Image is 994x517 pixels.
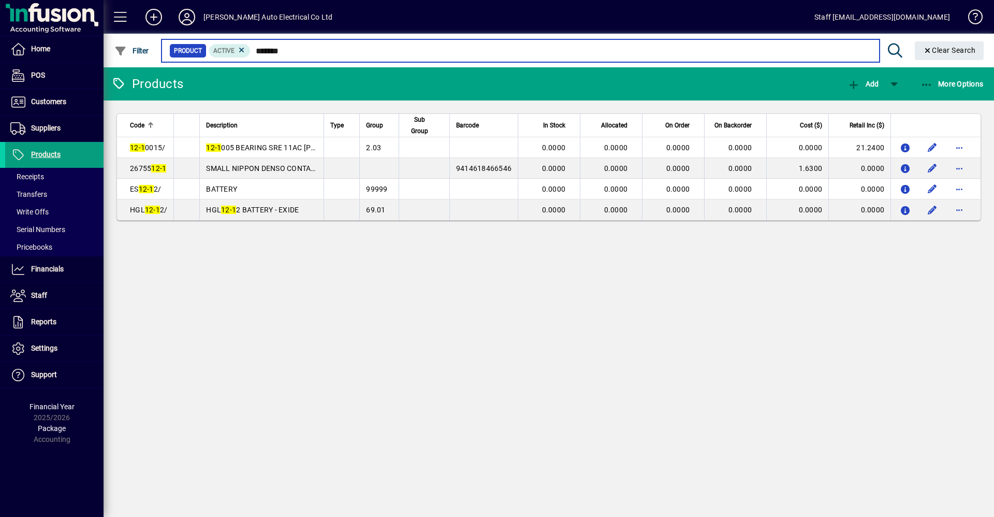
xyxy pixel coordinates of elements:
span: 0.0000 [542,143,566,152]
button: Edit [924,202,941,218]
a: Reports [5,309,104,335]
span: 0.0000 [666,164,690,173]
div: Barcode [456,120,511,131]
span: Description [206,120,238,131]
td: 0.0000 [828,179,890,199]
span: Serial Numbers [10,225,65,234]
span: Product [174,46,202,56]
div: Staff [EMAIL_ADDRESS][DOMAIN_NAME] [814,9,950,25]
span: 9414618466546 [456,164,511,173]
span: Financial Year [30,403,75,411]
button: Filter [112,41,152,60]
a: Support [5,362,104,388]
span: Home [31,45,50,53]
td: 0.0000 [766,199,828,220]
em: 12-1 [145,206,160,214]
span: Retail Inc ($) [850,120,884,131]
td: 0.0000 [766,137,828,158]
span: On Backorder [714,120,752,131]
span: Clear Search [923,46,976,54]
a: Serial Numbers [5,221,104,238]
em: 12-1 [221,206,236,214]
div: Sub Group [405,114,443,137]
button: Clear [915,41,984,60]
span: Type [330,120,344,131]
span: Suppliers [31,124,61,132]
span: 0.0000 [604,143,628,152]
span: Write Offs [10,208,49,216]
span: Add [847,80,879,88]
a: Financials [5,256,104,282]
a: Settings [5,336,104,362]
span: 0.0000 [542,164,566,173]
span: 99999 [366,185,387,193]
span: Allocated [601,120,627,131]
a: Home [5,36,104,62]
span: HGL 2 BATTERY - EXIDE [206,206,299,214]
button: Profile [170,8,203,26]
span: 0.0000 [666,206,690,214]
div: On Backorder [711,120,761,131]
span: 0.0000 [728,143,752,152]
span: Barcode [456,120,479,131]
div: Group [366,120,392,131]
em: 12-1 [130,143,145,152]
button: More Options [918,75,986,93]
span: 0.0000 [542,185,566,193]
button: Add [137,8,170,26]
span: Support [31,370,57,379]
td: 0.0000 [828,158,890,179]
a: POS [5,63,104,89]
span: Package [38,424,66,433]
span: Sub Group [405,114,434,137]
mat-chip: Activation Status: Active [209,44,251,58]
div: Code [130,120,167,131]
button: Edit [924,181,941,197]
a: Suppliers [5,116,104,141]
span: 0.0000 [604,206,628,214]
a: Staff [5,283,104,309]
span: ES 2/ [130,185,161,193]
span: 0.0000 [604,164,628,173]
button: Edit [924,160,941,177]
span: On Order [665,120,690,131]
a: Pricebooks [5,238,104,256]
a: Knowledge Base [960,2,981,36]
span: Active [213,47,235,54]
span: Reports [31,318,56,326]
span: 005 BEARING SRE 11AC [PERSON_NAME] [206,143,361,152]
a: Transfers [5,185,104,203]
td: 21.2400 [828,137,890,158]
span: Pricebooks [10,243,52,251]
span: 0.0000 [666,185,690,193]
span: Code [130,120,144,131]
span: Receipts [10,173,44,181]
span: Financials [31,265,64,273]
div: On Order [649,120,699,131]
span: In Stock [543,120,565,131]
span: SMALL NIPPON DENSO CONTACTS [206,164,324,173]
span: 0.0000 [604,185,628,193]
span: More Options [920,80,984,88]
a: Customers [5,89,104,115]
div: Description [206,120,317,131]
span: 0.0000 [728,164,752,173]
span: Staff [31,291,47,299]
button: Edit [924,139,941,156]
a: Receipts [5,168,104,185]
span: 26755 [130,164,166,173]
div: Allocated [587,120,637,131]
em: 12-1 [139,185,154,193]
span: 0.0000 [542,206,566,214]
span: BATTERY [206,185,237,193]
td: 0.0000 [828,199,890,220]
a: Write Offs [5,203,104,221]
div: Type [330,120,353,131]
span: Customers [31,97,66,106]
button: More options [951,202,968,218]
button: Add [845,75,881,93]
button: More options [951,139,968,156]
span: 2.03 [366,143,381,152]
span: Products [31,150,61,159]
span: POS [31,71,45,79]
